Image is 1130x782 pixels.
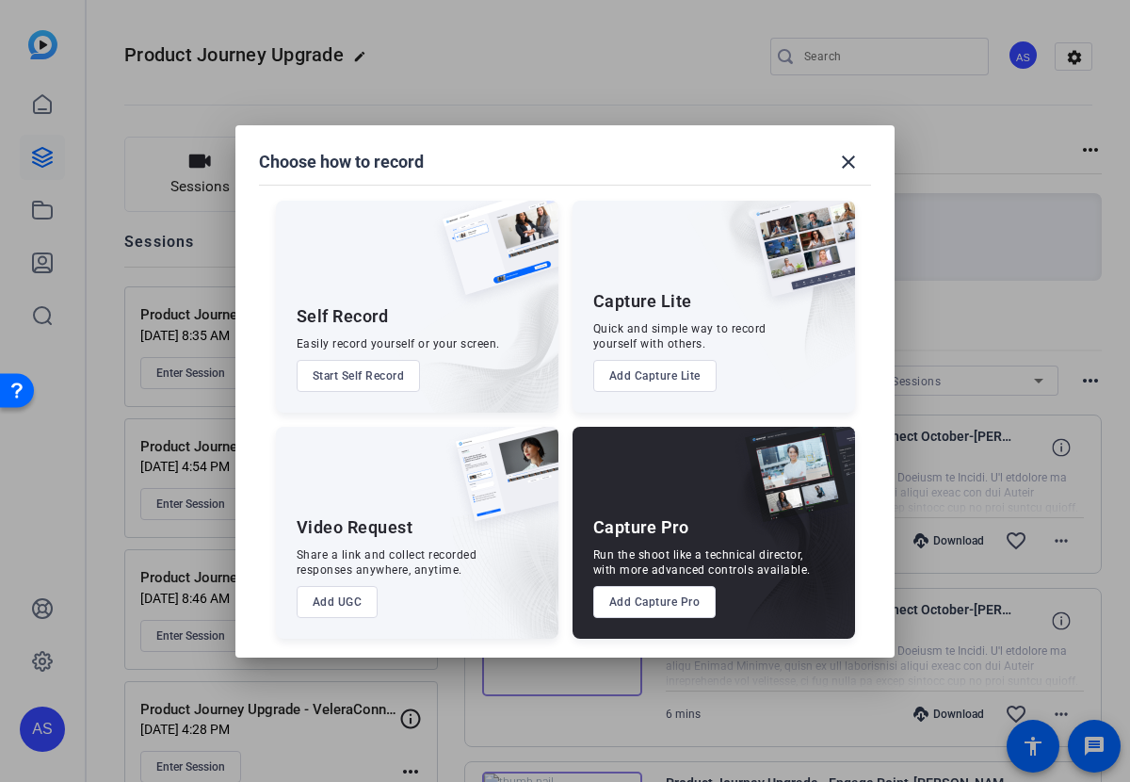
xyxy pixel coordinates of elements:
button: Add Capture Lite [593,360,717,392]
button: Add Capture Pro [593,586,717,618]
button: Add UGC [297,586,379,618]
img: embarkstudio-capture-pro.png [716,450,855,639]
div: Quick and simple way to record yourself with others. [593,321,767,351]
img: capture-lite.png [738,201,855,316]
div: Run the shoot like a technical director, with more advanced controls available. [593,547,811,578]
div: Easily record yourself or your screen. [297,336,500,351]
img: ugc-content.png [442,427,558,541]
h1: Choose how to record [259,151,424,173]
div: Capture Pro [593,516,689,539]
div: Capture Lite [593,290,692,313]
img: embarkstudio-self-record.png [395,241,558,413]
button: Start Self Record [297,360,421,392]
img: embarkstudio-ugc-content.png [449,485,558,639]
div: Video Request [297,516,413,539]
mat-icon: close [837,151,860,173]
img: embarkstudio-capture-lite.png [686,201,855,389]
img: self-record.png [428,201,558,314]
div: Share a link and collect recorded responses anywhere, anytime. [297,547,477,578]
div: Self Record [297,305,389,328]
img: capture-pro.png [731,427,855,542]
